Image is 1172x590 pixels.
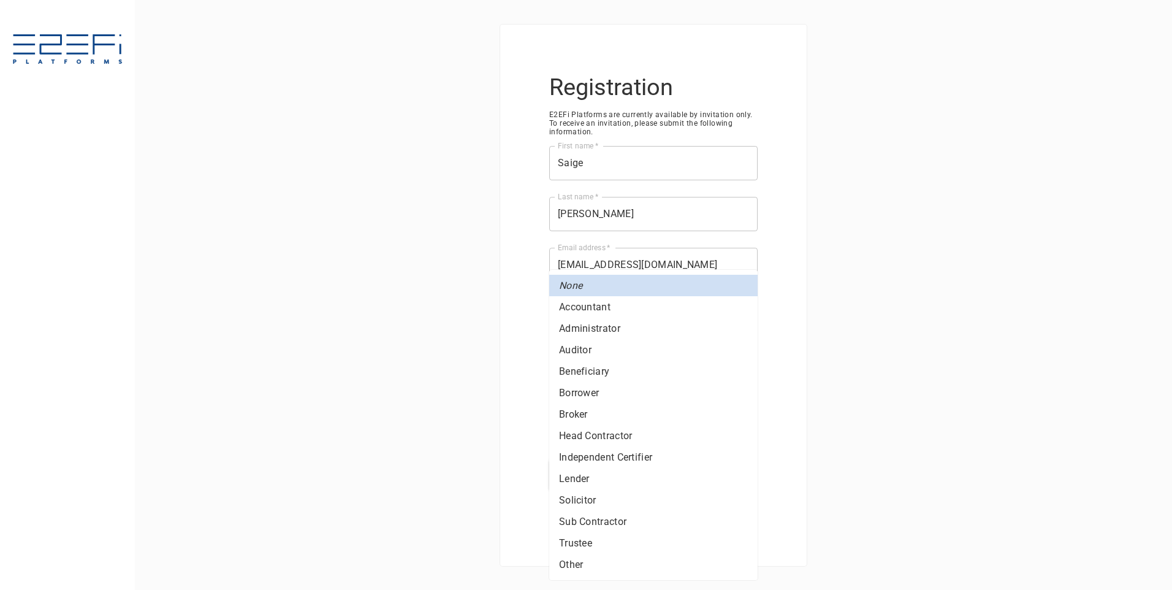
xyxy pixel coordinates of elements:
li: Head Contractor [549,425,758,446]
li: Other [549,554,758,575]
li: Solicitor [549,489,758,511]
li: Administrator [549,318,758,339]
li: Lender [549,468,758,489]
li: Broker [549,404,758,425]
li: Trustee [549,532,758,554]
li: Accountant [549,296,758,318]
li: Sub Contractor [549,511,758,532]
li: Beneficiary [549,361,758,382]
li: Independent Certifier [549,446,758,468]
li: Auditor [549,339,758,361]
li: Borrower [549,382,758,404]
em: None [559,278,582,293]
